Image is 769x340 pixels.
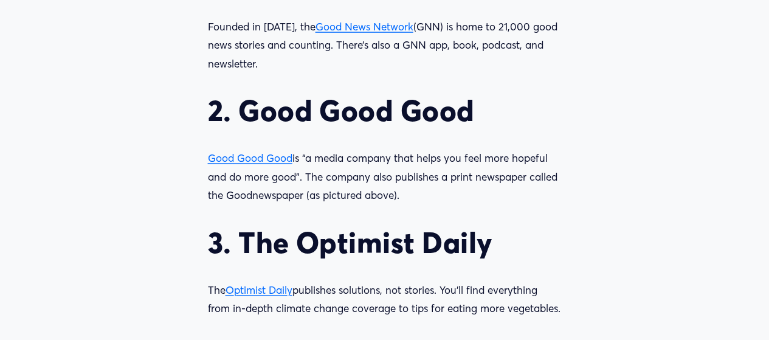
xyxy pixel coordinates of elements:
h2: 2. Good Good Good [208,94,562,128]
a: Optimist Daily [226,283,292,296]
p: The publishes solutions, not stories. You’ll find everything from in-depth climate change coverag... [208,281,562,318]
a: Good Good Good [208,151,292,164]
p: is “a media company that helps you feel more hopeful and do more good”. The company also publishe... [208,149,562,205]
h2: 3. The Optimist Daily [208,226,562,260]
a: Good News Network [316,20,413,33]
p: Founded in [DATE], the (GNN) is home to 21,000 good news stories and counting. There’s also a GNN... [208,18,562,74]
